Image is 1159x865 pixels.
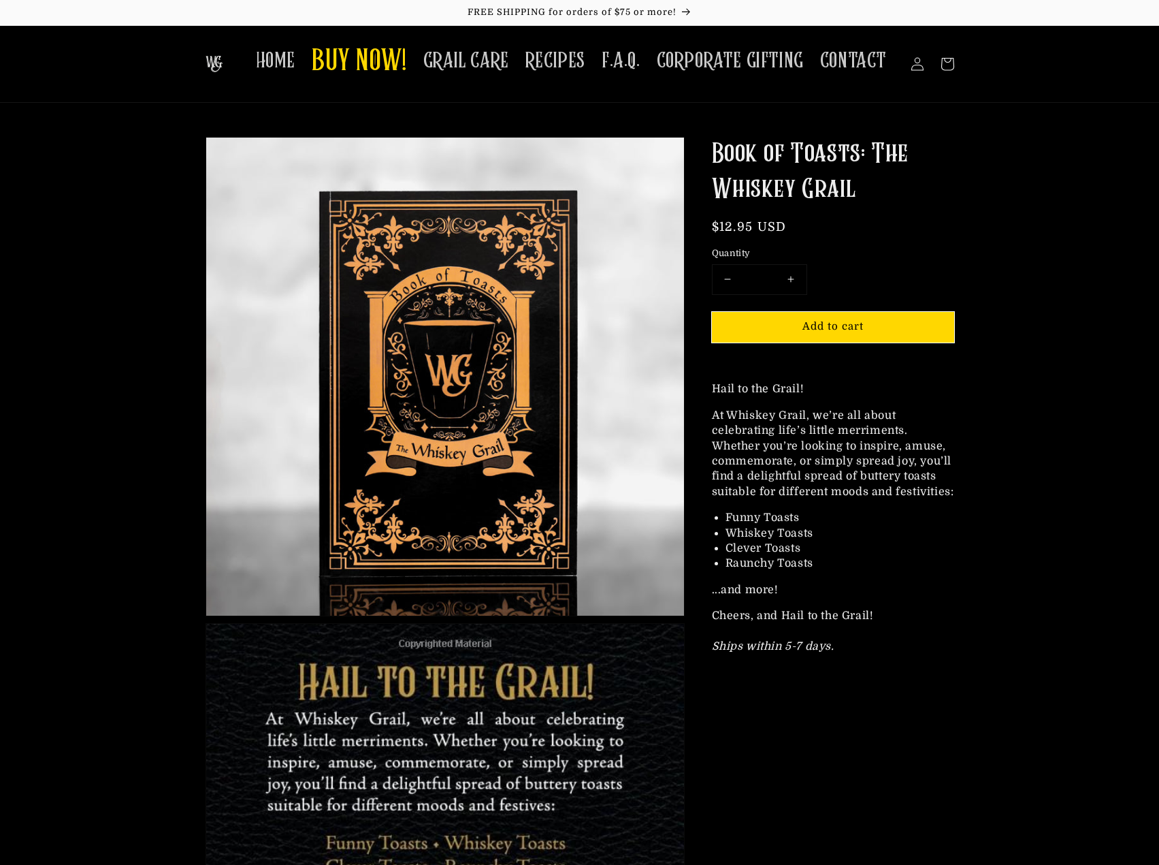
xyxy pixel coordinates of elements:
p: FREE SHIPPING for orders of $75 or more! [14,7,1145,18]
span: CONTACT [820,48,887,74]
img: The Whiskey Grail [206,56,223,72]
span: Funny Toasts [725,512,800,524]
span: GRAIL CARE [423,48,509,74]
span: CORPORATE GIFTING [657,48,804,74]
a: BUY NOW! [304,35,415,89]
span: ...and more! [712,584,779,596]
span: HOME [256,48,295,74]
a: CORPORATE GIFTING [649,40,812,82]
span: Hail to the Grail! [712,383,804,395]
a: GRAIL CARE [415,40,517,82]
span: RECIPES [525,48,585,74]
span: Raunchy Toasts [725,557,813,569]
a: CONTACT [812,40,895,82]
span: BUY NOW! [312,44,407,81]
h1: Book of Toasts: The Whiskey Grail [712,137,954,208]
span: F.A.Q. [602,48,640,74]
span: Cheers, and Hail to the Grail! [712,610,874,652]
em: Ships within 5-7 days. [712,640,834,652]
label: Quantity [712,247,954,260]
a: HOME [248,40,304,82]
span: Clever Toasts [725,542,801,554]
a: F.A.Q. [593,40,649,82]
span: Whiskey Toasts [725,527,813,539]
span: Add to cart [802,320,864,332]
button: Add to cart [712,312,954,343]
a: RECIPES [517,40,593,82]
span: $12.95 USD [712,220,787,234]
span: At Whiskey Grail, we’re all about celebrating life’s little merriments. Whether you’re looking to... [712,409,954,498]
